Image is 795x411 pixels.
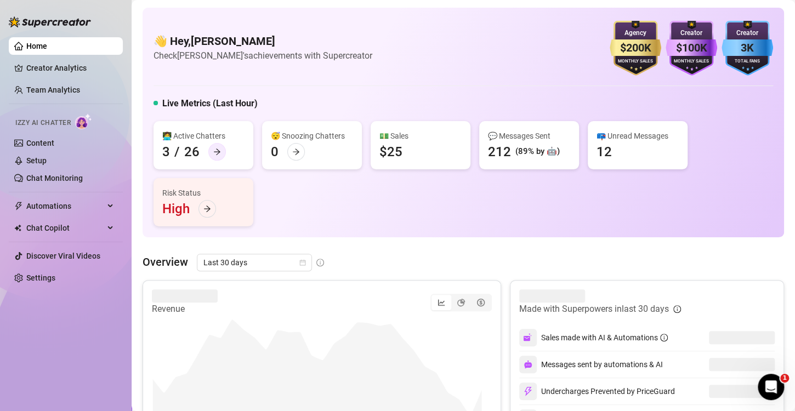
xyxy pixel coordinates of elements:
a: Discover Viral Videos [26,252,100,260]
span: Izzy AI Chatter [15,118,71,128]
div: Undercharges Prevented by PriceGuard [519,383,675,400]
span: calendar [299,259,306,266]
img: svg%3e [523,333,533,342]
div: 212 [488,143,511,161]
div: 3 [162,143,170,161]
div: Risk Status [162,187,245,199]
img: purple-badge-B9DA21FR.svg [666,21,717,76]
div: Monthly Sales [610,58,661,65]
span: Automations [26,197,104,215]
span: line-chart [438,299,445,306]
a: Home [26,42,47,50]
div: 26 [184,143,200,161]
h5: Live Metrics (Last Hour) [162,97,258,110]
span: 1 [780,374,789,383]
div: 👩‍💻 Active Chatters [162,130,245,142]
img: blue-badge-DgoSNQY1.svg [722,21,773,76]
div: 12 [597,143,612,161]
article: Made with Superpowers in last 30 days [519,302,669,316]
span: arrow-right [203,205,211,213]
div: 3K [722,39,773,56]
img: svg%3e [523,386,533,396]
img: svg%3e [524,360,532,369]
a: Settings [26,273,55,282]
img: Chat Copilot [14,224,21,232]
span: info-circle [660,334,668,341]
div: $100K [666,39,717,56]
h4: 👋 Hey, [PERSON_NAME] [154,33,372,49]
a: Chat Monitoring [26,174,83,182]
div: 0 [271,143,279,161]
article: Overview [143,254,188,270]
div: Sales made with AI & Automations [541,332,668,344]
div: (89% by 🤖) [515,145,560,158]
div: Creator [722,28,773,38]
div: 💵 Sales [379,130,462,142]
span: Last 30 days [203,254,305,271]
div: $200K [610,39,661,56]
a: Content [26,139,54,147]
span: thunderbolt [14,202,23,210]
span: dollar-circle [477,299,485,306]
span: info-circle [673,305,681,313]
div: 💬 Messages Sent [488,130,570,142]
div: Creator [666,28,717,38]
div: Messages sent by automations & AI [519,356,663,373]
span: info-circle [316,259,324,266]
div: Total Fans [722,58,773,65]
a: Setup [26,156,47,165]
div: Agency [610,28,661,38]
a: Creator Analytics [26,59,114,77]
span: arrow-right [213,148,221,156]
article: Check [PERSON_NAME]'s achievements with Supercreator [154,49,372,62]
span: arrow-right [292,148,300,156]
div: $25 [379,143,402,161]
img: AI Chatter [75,113,92,129]
div: 😴 Snoozing Chatters [271,130,353,142]
article: Revenue [152,302,218,316]
span: Chat Copilot [26,219,104,237]
iframe: Intercom live chat [758,374,784,400]
a: Team Analytics [26,85,80,94]
div: Monthly Sales [666,58,717,65]
img: gold-badge-CigiZidd.svg [610,21,661,76]
div: segmented control [430,294,492,311]
span: pie-chart [457,299,465,306]
div: 📪 Unread Messages [597,130,679,142]
img: logo-BBDzfeDw.svg [9,16,91,27]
